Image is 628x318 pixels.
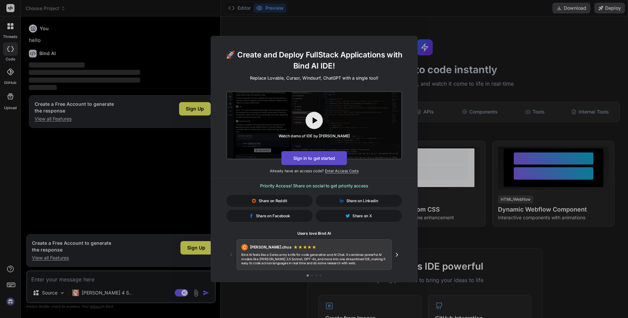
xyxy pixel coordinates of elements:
[306,274,308,276] button: Go to testimonial 1
[320,274,322,276] button: Go to testimonial 4
[256,213,290,219] span: Share on Facebook
[293,244,298,251] span: ★
[241,244,248,251] div: C
[219,49,409,72] h1: 🚀 Create and Deploy FullStack Applications with Bind AI IDE!
[226,249,237,260] button: Previous testimonial
[311,274,313,276] button: Go to testimonial 2
[226,231,402,236] h1: Users love Bind AI
[346,198,378,203] span: Share on Linkedin
[298,244,303,251] span: ★
[325,169,359,173] span: Enter Access Code
[281,151,347,165] button: Sign in to get started
[211,168,417,174] p: Already have an access code?
[315,274,317,276] button: Go to testimonial 3
[311,244,316,251] span: ★
[302,244,307,251] span: ★
[226,183,402,189] h3: Priority Access! Share on social to get priority access
[352,213,372,219] span: Share on X
[250,244,291,250] span: [PERSON_NAME].chua
[250,75,378,81] p: Replace Lovable, Cursor, Windsurf, ChatGPT with a single tool!
[259,198,287,203] span: Share on Reddit
[241,253,387,265] p: Bind AI feels like a Swiss army knife for code generation and AI Chat. It combines powerful AI mo...
[391,249,402,260] button: Next testimonial
[307,244,312,251] span: ★
[278,133,350,139] div: Watch demo of IDE by [PERSON_NAME]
